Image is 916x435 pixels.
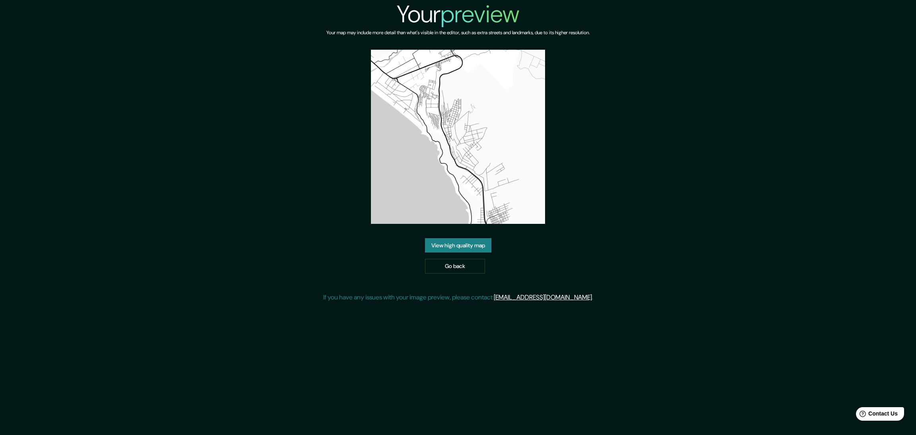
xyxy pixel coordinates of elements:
a: [EMAIL_ADDRESS][DOMAIN_NAME] [494,293,592,301]
h6: Your map may include more detail than what's visible in the editor, such as extra streets and lan... [326,29,590,37]
a: Go back [425,259,485,274]
iframe: Help widget launcher [845,404,907,426]
p: If you have any issues with your image preview, please contact . [323,293,593,302]
img: created-map-preview [371,50,545,224]
a: View high quality map [425,238,491,253]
